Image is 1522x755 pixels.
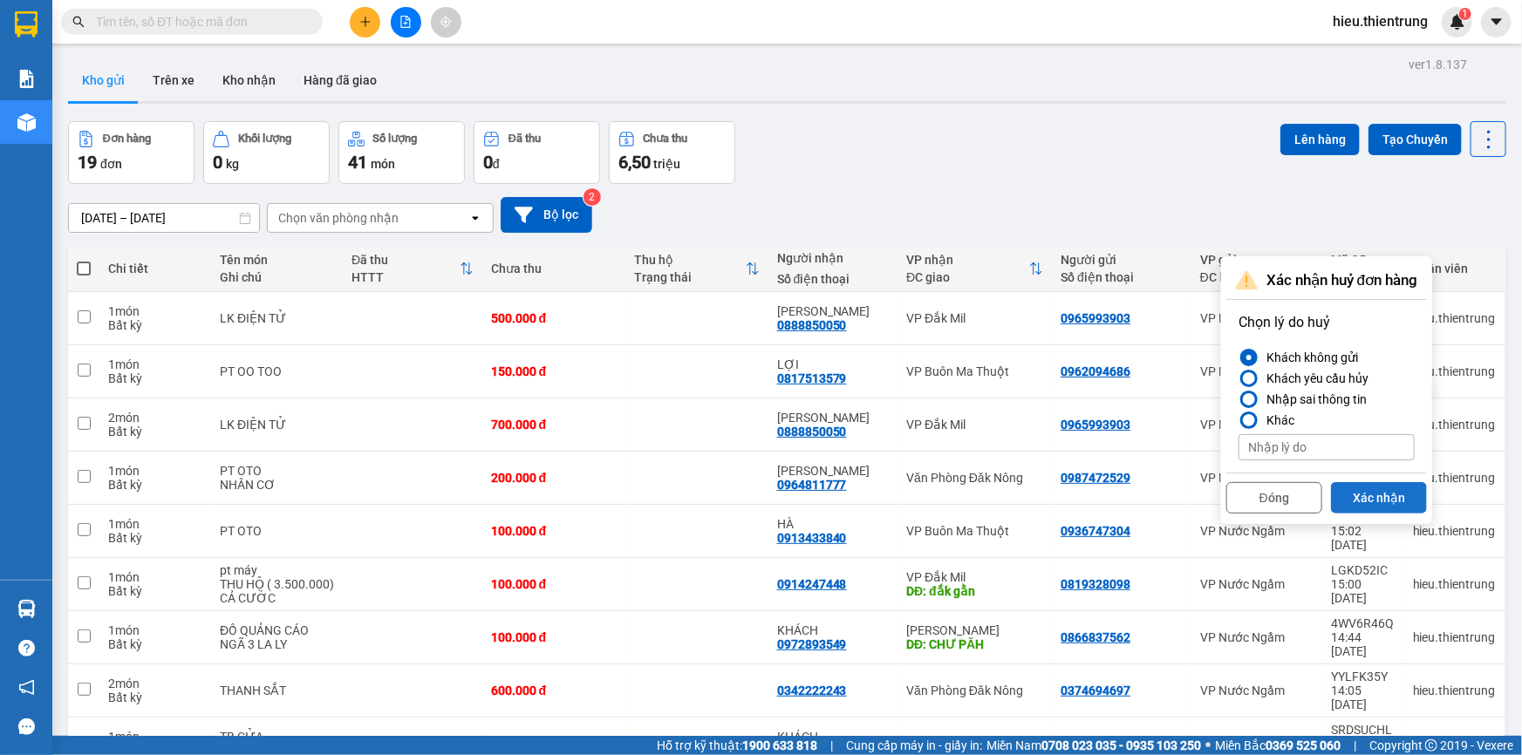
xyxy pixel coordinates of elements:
[1331,630,1396,658] div: 14:44 [DATE]
[777,464,889,478] div: KIM HÒA PHÁT
[68,59,139,101] button: Kho gửi
[1459,8,1471,20] sup: 1
[491,262,617,275] div: Chưa thu
[777,425,847,439] div: 0888850050
[220,311,334,325] div: LK ĐIỆN TỬ
[220,684,334,697] div: THANH SẮT
[777,411,889,425] div: HUY BẢO
[440,16,452,28] span: aim
[108,517,202,531] div: 1 món
[777,304,889,318] div: HUY BẢO
[1259,347,1358,368] div: Khách không gửi
[491,364,617,378] div: 150.000 đ
[501,197,592,233] button: Bộ lọc
[1425,739,1437,752] span: copyright
[1354,736,1356,755] span: |
[777,357,889,371] div: LỢI
[1259,389,1367,410] div: Nhập sai thông tin
[108,425,202,439] div: Bất kỳ
[1061,630,1130,644] div: 0866837562
[491,524,617,538] div: 100.000 đ
[431,7,461,37] button: aim
[1331,616,1396,630] div: 4WV6R46Q
[69,204,259,232] input: Select a date range.
[373,133,418,145] div: Số lượng
[18,718,35,735] span: message
[1226,262,1427,300] div: Xác nhận huỷ đơn hàng
[1061,364,1130,378] div: 0962094686
[1061,471,1130,485] div: 0987472529
[351,253,460,267] div: Đã thu
[1041,738,1201,752] strong: 0708 023 035 - 0935 103 250
[208,59,290,101] button: Kho nhận
[17,113,36,132] img: warehouse-icon
[1489,14,1505,30] span: caret-down
[625,246,768,292] th: Toggle SortBy
[906,637,1043,651] div: DĐ: CHƯ PĂH
[491,630,617,644] div: 100.000 đ
[108,478,202,492] div: Bất kỳ
[1061,311,1130,325] div: 0965993903
[108,318,202,332] div: Bất kỳ
[986,736,1201,755] span: Miền Nam
[220,730,334,744] div: TB CỬA
[1061,253,1183,267] div: Người gửi
[1215,736,1341,755] span: Miền Bắc
[634,270,746,284] div: Trạng thái
[1200,253,1300,267] div: VP gửi
[846,736,982,755] span: Cung cấp máy in - giấy in:
[491,684,617,697] div: 600.000 đ
[1266,738,1341,752] strong: 0369 525 060
[1226,482,1322,514] button: Đóng
[1413,311,1496,325] div: hieu.thientrung
[777,517,889,531] div: HÀ
[68,121,195,184] button: Đơn hàng19đơn
[1413,364,1496,378] div: hieu.thientrung
[220,418,334,432] div: LK ĐIỆN TỬ
[1331,253,1382,267] div: Mã GD
[1061,270,1183,284] div: Số điện thoại
[1413,684,1496,697] div: hieu.thientrung
[898,246,1052,292] th: Toggle SortBy
[233,14,421,43] b: [DOMAIN_NAME]
[391,7,421,37] button: file-add
[777,318,847,332] div: 0888850050
[657,736,817,755] span: Hỗ trợ kỹ thuật:
[742,738,817,752] strong: 1900 633 818
[103,133,151,145] div: Đơn hàng
[618,152,651,173] span: 6,50
[108,570,202,584] div: 1 món
[1331,670,1396,684] div: YYLFK35Y
[1331,577,1396,605] div: 15:00 [DATE]
[220,478,334,492] div: NHÂN CƠ
[1319,10,1442,32] span: hieu.thientrung
[1200,524,1314,538] div: VP Nước Ngầm
[1280,124,1360,155] button: Lên hàng
[338,121,465,184] button: Số lượng41món
[1409,55,1467,74] div: ver 1.8.137
[1322,246,1404,292] th: Toggle SortBy
[220,524,334,538] div: PT OTO
[906,570,1043,584] div: VP Đắk Mil
[108,464,202,478] div: 1 món
[10,26,61,113] img: logo.jpg
[220,563,334,577] div: pt máy
[1259,368,1368,389] div: Khách yêu cầu hủy
[1413,471,1496,485] div: hieu.thientrung
[906,623,1043,637] div: [PERSON_NAME]
[483,152,493,173] span: 0
[108,357,202,371] div: 1 món
[1413,524,1496,538] div: hieu.thientrung
[1413,577,1496,591] div: hieu.thientrung
[777,730,889,744] div: KHÁCH
[1331,482,1427,514] button: Xác nhận
[290,59,391,101] button: Hàng đã giao
[1061,524,1130,538] div: 0936747304
[220,637,334,651] div: NGÃ 3 LA LY
[220,270,334,284] div: Ghi chú
[17,70,36,88] img: solution-icon
[108,304,202,318] div: 1 món
[220,253,334,267] div: Tên món
[777,251,889,265] div: Người nhận
[15,11,38,37] img: logo-vxr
